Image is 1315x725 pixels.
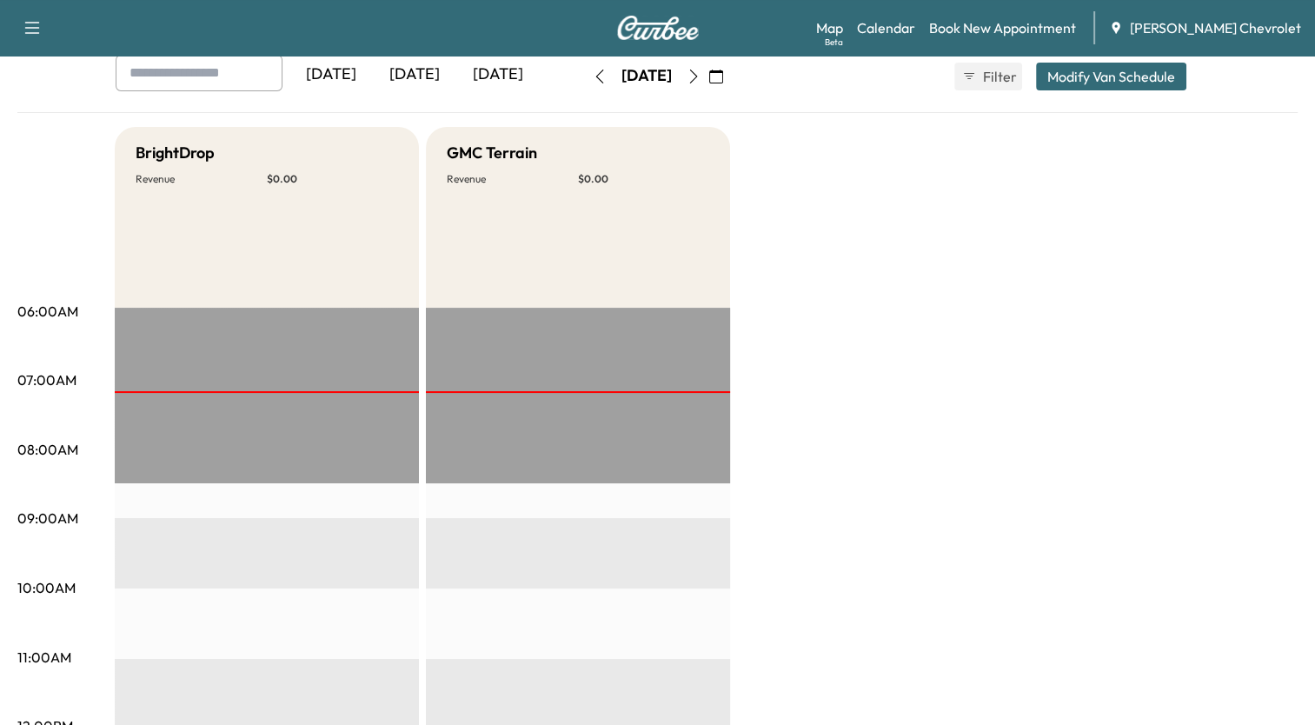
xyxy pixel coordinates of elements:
p: Revenue [447,172,578,186]
p: 06:00AM [17,301,78,322]
div: Beta [825,36,843,49]
a: MapBeta [816,17,843,38]
div: [DATE] [456,55,540,95]
a: Book New Appointment [929,17,1076,38]
p: 08:00AM [17,439,78,460]
img: Curbee Logo [616,16,700,40]
p: $ 0.00 [578,172,709,186]
p: Revenue [136,172,267,186]
span: Filter [983,66,1014,87]
p: 09:00AM [17,508,78,529]
p: 11:00AM [17,647,71,668]
h5: BrightDrop [136,141,215,165]
p: 10:00AM [17,577,76,598]
p: $ 0.00 [267,172,398,186]
button: Filter [954,63,1022,90]
div: [DATE] [621,65,672,87]
div: [DATE] [373,55,456,95]
span: [PERSON_NAME] Chevrolet [1130,17,1301,38]
h5: GMC Terrain [447,141,537,165]
div: [DATE] [289,55,373,95]
p: 07:00AM [17,369,76,390]
button: Modify Van Schedule [1036,63,1186,90]
a: Calendar [857,17,915,38]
